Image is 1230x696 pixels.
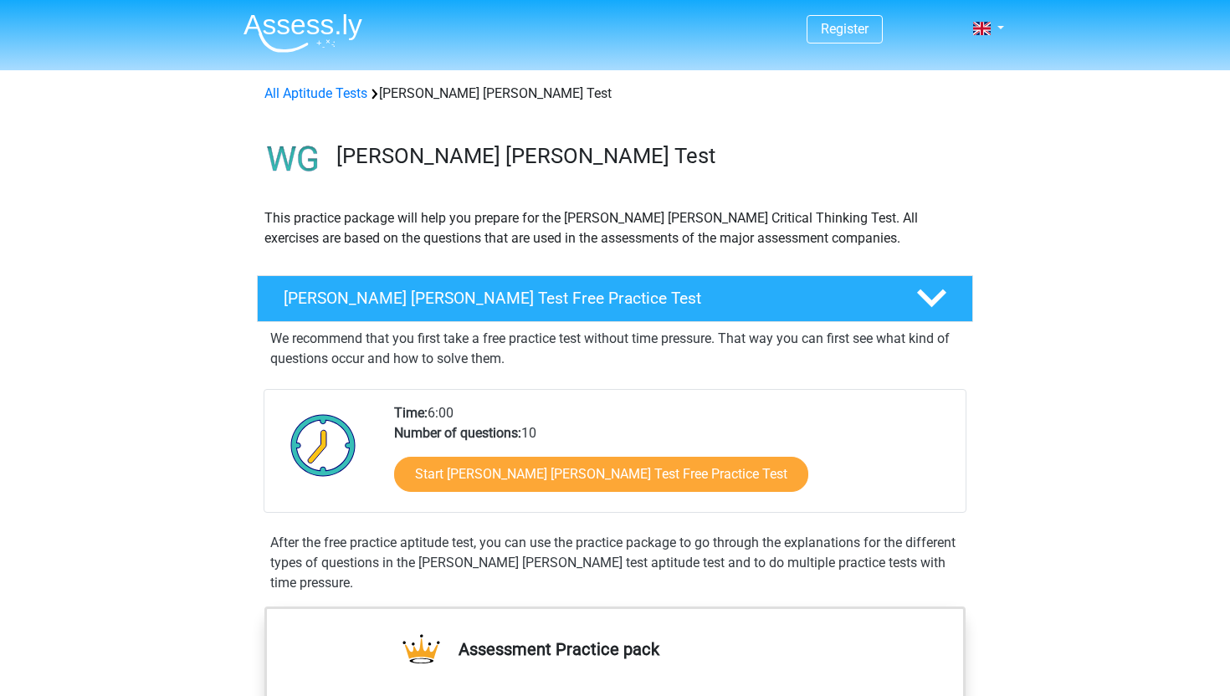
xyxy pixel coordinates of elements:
h4: [PERSON_NAME] [PERSON_NAME] Test Free Practice Test [284,289,889,308]
a: All Aptitude Tests [264,85,367,101]
img: watson glaser test [258,124,329,195]
a: [PERSON_NAME] [PERSON_NAME] Test Free Practice Test [250,275,980,322]
p: This practice package will help you prepare for the [PERSON_NAME] [PERSON_NAME] Critical Thinking... [264,208,966,248]
b: Number of questions: [394,425,521,441]
h3: [PERSON_NAME] [PERSON_NAME] Test [336,143,960,169]
a: Start [PERSON_NAME] [PERSON_NAME] Test Free Practice Test [394,457,808,492]
img: Clock [281,403,366,487]
img: Assessly [243,13,362,53]
b: Time: [394,405,428,421]
div: 6:00 10 [382,403,965,512]
p: We recommend that you first take a free practice test without time pressure. That way you can fir... [270,329,960,369]
div: After the free practice aptitude test, you can use the practice package to go through the explana... [264,533,966,593]
div: [PERSON_NAME] [PERSON_NAME] Test [258,84,972,104]
a: Register [821,21,869,37]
